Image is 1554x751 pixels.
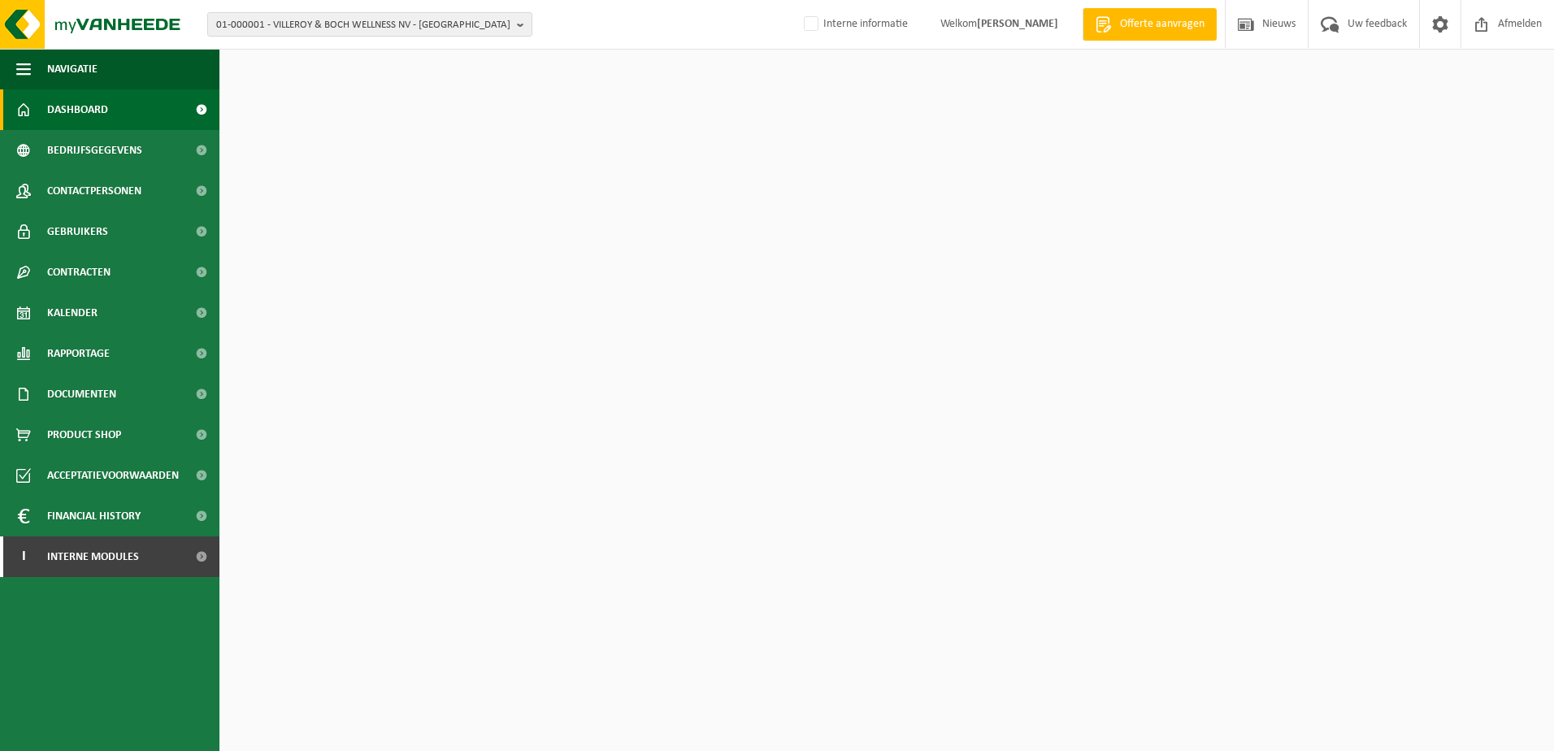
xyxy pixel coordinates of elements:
[47,49,98,89] span: Navigatie
[216,13,510,37] span: 01-000001 - VILLEROY & BOCH WELLNESS NV - [GEOGRAPHIC_DATA]
[47,252,111,293] span: Contracten
[47,89,108,130] span: Dashboard
[47,536,139,577] span: Interne modules
[47,496,141,536] span: Financial History
[47,374,116,415] span: Documenten
[47,455,179,496] span: Acceptatievoorwaarden
[16,536,31,577] span: I
[47,171,141,211] span: Contactpersonen
[47,293,98,333] span: Kalender
[1116,16,1209,33] span: Offerte aanvragen
[47,415,121,455] span: Product Shop
[1083,8,1217,41] a: Offerte aanvragen
[47,333,110,374] span: Rapportage
[207,12,532,37] button: 01-000001 - VILLEROY & BOCH WELLNESS NV - [GEOGRAPHIC_DATA]
[47,130,142,171] span: Bedrijfsgegevens
[47,211,108,252] span: Gebruikers
[977,18,1058,30] strong: [PERSON_NAME]
[801,12,908,37] label: Interne informatie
